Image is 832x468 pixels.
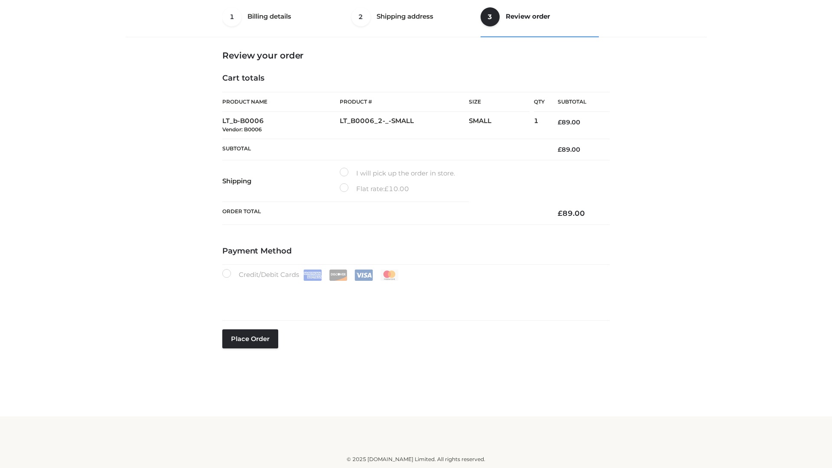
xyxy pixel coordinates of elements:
label: I will pick up the order in store. [340,168,455,179]
span: £ [384,185,389,193]
td: LT_B0006_2-_-SMALL [340,112,469,139]
td: LT_b-B0006 [222,112,340,139]
small: Vendor: B0006 [222,126,262,133]
th: Product Name [222,92,340,112]
h4: Cart totals [222,74,610,83]
td: 1 [534,112,545,139]
th: Product # [340,92,469,112]
bdi: 89.00 [558,118,580,126]
th: Order Total [222,202,545,225]
th: Subtotal [222,139,545,160]
span: £ [558,118,562,126]
label: Flat rate: [340,183,409,195]
img: Visa [354,270,373,281]
bdi: 89.00 [558,146,580,153]
img: Amex [303,270,322,281]
label: Credit/Debit Cards [222,269,400,281]
h4: Payment Method [222,247,610,256]
th: Subtotal [545,92,610,112]
h3: Review your order [222,50,610,61]
div: © 2025 [DOMAIN_NAME] Limited. All rights reserved. [129,455,703,464]
td: SMALL [469,112,534,139]
bdi: 10.00 [384,185,409,193]
img: Mastercard [380,270,399,281]
iframe: Secure payment input frame [221,279,608,311]
span: £ [558,209,562,218]
img: Discover [329,270,348,281]
th: Qty [534,92,545,112]
th: Shipping [222,160,340,202]
span: £ [558,146,562,153]
bdi: 89.00 [558,209,585,218]
th: Size [469,92,530,112]
button: Place order [222,329,278,348]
